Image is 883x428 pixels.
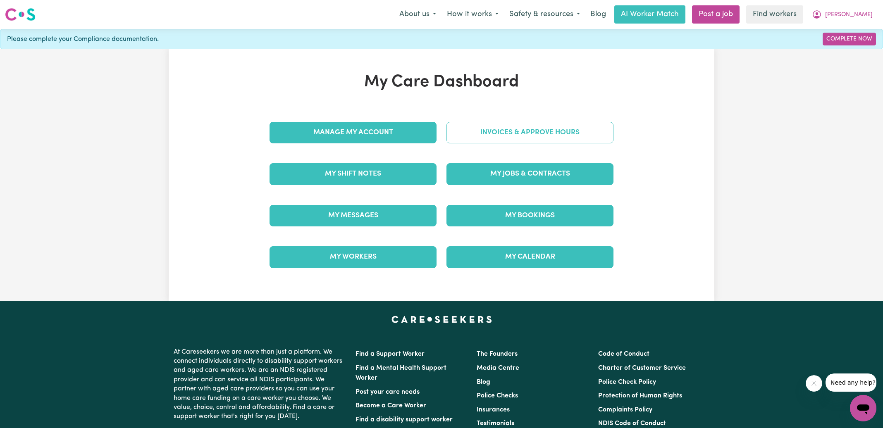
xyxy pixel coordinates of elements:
a: Complaints Policy [598,407,652,413]
span: [PERSON_NAME] [825,10,873,19]
a: Charter of Customer Service [598,365,686,371]
iframe: Button to launch messaging window [850,395,876,421]
a: My Bookings [446,205,613,226]
a: Complete Now [823,33,876,45]
a: Invoices & Approve Hours [446,122,613,143]
img: Careseekers logo [5,7,36,22]
h1: My Care Dashboard [265,72,618,92]
a: Careseekers logo [5,5,36,24]
a: Manage My Account [270,122,437,143]
a: Insurances [477,407,510,413]
button: How it works [441,6,504,23]
button: About us [394,6,441,23]
button: Safety & resources [504,6,585,23]
a: Find workers [746,5,803,24]
a: Become a Care Worker [356,402,426,409]
a: Post a job [692,5,740,24]
a: Police Check Policy [598,379,656,385]
a: My Calendar [446,246,613,268]
a: Testimonials [477,420,514,427]
a: Police Checks [477,392,518,399]
a: NDIS Code of Conduct [598,420,666,427]
a: Blog [477,379,490,385]
a: Protection of Human Rights [598,392,682,399]
a: My Shift Notes [270,163,437,185]
a: Blog [585,5,611,24]
button: My Account [807,6,878,23]
a: My Workers [270,246,437,268]
a: Careseekers home page [391,316,492,323]
a: Post your care needs [356,389,420,395]
a: AI Worker Match [614,5,685,24]
a: Find a Mental Health Support Worker [356,365,446,381]
iframe: Close message [806,375,822,392]
a: My Jobs & Contracts [446,163,613,185]
a: Media Centre [477,365,519,371]
p: At Careseekers we are more than just a platform. We connect individuals directly to disability su... [174,344,346,425]
span: Please complete your Compliance documentation. [7,34,159,44]
a: Find a disability support worker [356,416,453,423]
a: The Founders [477,351,518,357]
iframe: Message from company [826,373,876,392]
a: My Messages [270,205,437,226]
a: Find a Support Worker [356,351,425,357]
a: Code of Conduct [598,351,649,357]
